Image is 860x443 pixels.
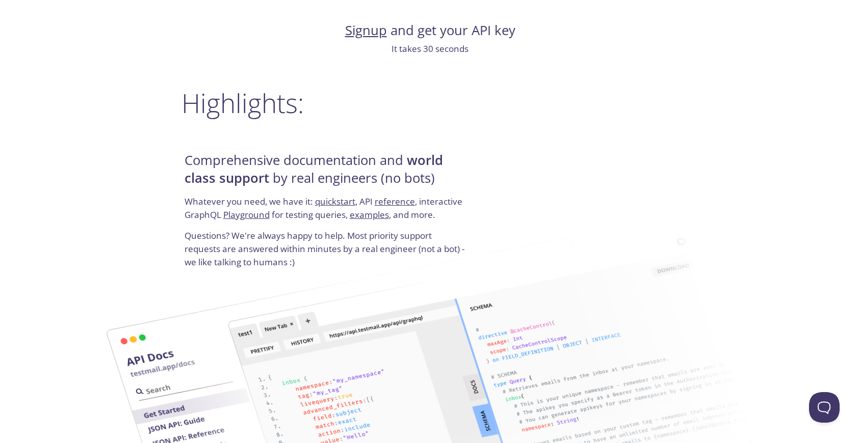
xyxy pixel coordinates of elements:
a: quickstart [315,196,355,207]
strong: world class support [185,151,443,186]
p: Whatever you need, we have it: , API , interactive GraphQL for testing queries, , and more. [185,195,468,229]
h2: Highlights: [181,88,679,118]
h4: and get your API key [181,22,679,39]
a: Signup [345,21,387,39]
iframe: Help Scout Beacon - Open [809,392,840,423]
h4: Comprehensive documentation and by real engineers (no bots) [185,152,468,195]
p: It takes 30 seconds [181,42,679,56]
a: examples [350,209,389,220]
a: Playground [223,209,270,220]
p: Questions? We're always happy to help. Most priority support requests are answered within minutes... [185,229,468,268]
a: reference [375,196,415,207]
